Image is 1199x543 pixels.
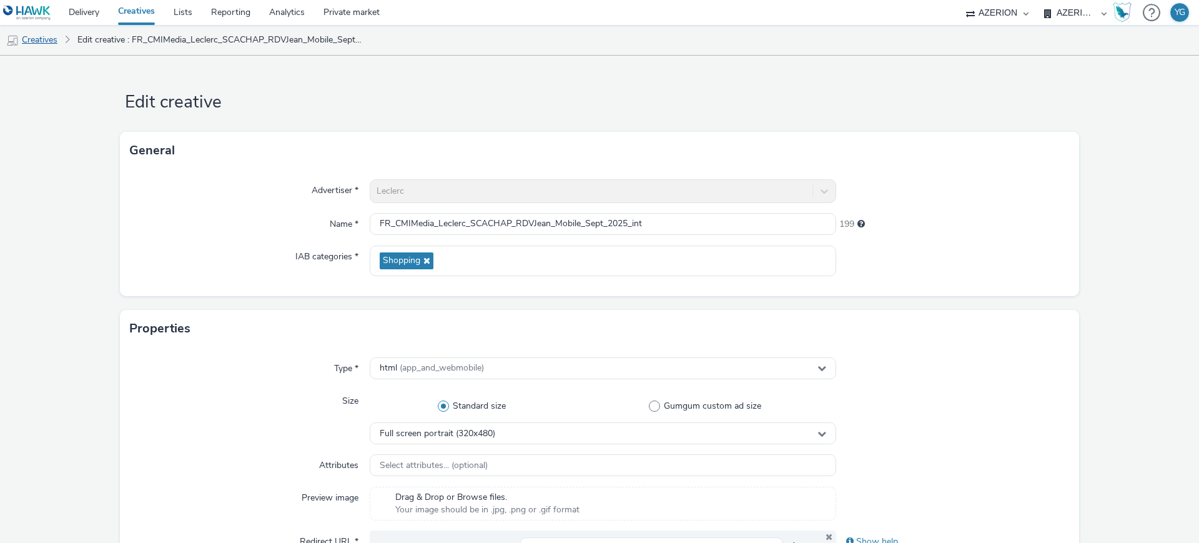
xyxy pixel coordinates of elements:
input: Name [370,213,836,235]
span: 199 [839,218,854,231]
h3: Properties [129,319,190,338]
a: Hawk Academy [1113,2,1137,22]
a: Edit creative : FR_CMIMedia_Leclerc_SCACHAP_RDVJean_Mobile_Sept_2025_int [71,25,371,55]
div: YG [1175,3,1185,22]
label: Size [337,390,363,407]
span: Your image should be in .jpg, .png or .gif format [395,504,580,516]
span: (app_and_webmobile) [400,362,484,374]
span: Shopping [383,256,420,266]
span: Drag & Drop or Browse files. [395,491,580,504]
label: Advertiser * [307,179,363,197]
h1: Edit creative [120,91,1079,114]
img: undefined Logo [3,5,51,21]
span: Select attributes... (optional) [380,461,488,471]
h3: General [129,141,175,160]
span: Gumgum custom ad size [664,400,761,412]
label: Preview image [297,487,363,504]
label: Type * [329,357,363,375]
img: Hawk Academy [1113,2,1132,22]
img: mobile [6,34,19,47]
span: html [380,363,484,374]
label: IAB categories * [290,246,363,263]
label: Attributes [314,454,363,472]
span: Standard size [453,400,506,412]
div: Maximum 255 characters [857,218,865,231]
label: Name * [325,213,363,231]
span: Full screen portrait (320x480) [380,429,495,439]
